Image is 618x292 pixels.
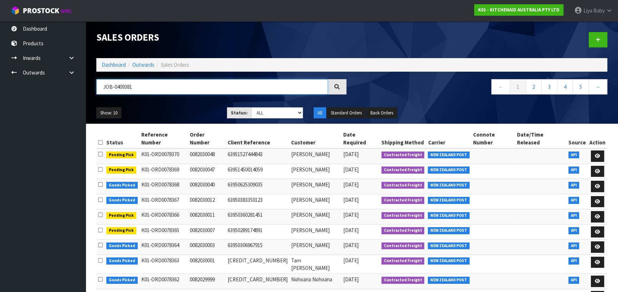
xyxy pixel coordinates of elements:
span: Goods Picked [106,242,138,250]
td: Nohoana Nohoana [289,274,341,289]
span: NEW ZEALAND POST [428,277,470,284]
span: Contracted Freight [381,227,425,234]
span: NEW ZEALAND POST [428,212,470,219]
th: Action [588,129,607,148]
td: 0082030001 [188,255,226,274]
td: 0082030012 [188,194,226,209]
span: [DATE] [343,227,359,234]
span: API [568,167,579,174]
span: Contracted Freight [381,167,425,174]
th: Connote Number [471,129,515,148]
td: [CREDIT_CARD_NUMBER] [226,274,289,289]
span: [DATE] [343,196,359,203]
a: 5 [573,79,589,94]
h1: Sales Orders [96,32,346,43]
span: API [568,242,579,250]
button: Back Orders [366,107,397,119]
td: 63951527444843 [226,148,289,164]
span: [DATE] [343,242,359,249]
a: → [588,79,607,94]
span: API [568,277,579,284]
span: NEW ZEALAND POST [428,242,470,250]
span: NEW ZEALAND POST [428,167,470,174]
small: WMS [61,8,72,15]
td: 0082030047 [188,164,226,179]
input: Search sales orders [96,79,328,94]
span: NEW ZEALAND POST [428,182,470,189]
a: K01 - KITCHENAID AUSTRALIA PTY LTD [474,4,563,16]
td: 0082030040 [188,179,226,194]
th: Shipping Method [380,129,426,148]
td: 63950383350123 [226,194,289,209]
td: K01-ORD0078370 [140,148,188,164]
td: [PERSON_NAME] [289,194,341,209]
td: Tarn [PERSON_NAME] [289,255,341,274]
button: Standard Orders [327,107,366,119]
th: Status [105,129,140,148]
span: API [568,152,579,159]
span: [DATE] [343,181,359,188]
a: 4 [557,79,573,94]
span: Contracted Freight [381,242,425,250]
th: Order Number [188,129,226,148]
nav: Page navigation [357,79,607,97]
td: [PERSON_NAME] [289,164,341,179]
span: NEW ZEALAND POST [428,197,470,204]
td: 0082030007 [188,224,226,240]
td: [PERSON_NAME] [289,209,341,225]
span: API [568,197,579,204]
span: Pending Pick [106,152,136,159]
th: Reference Number [140,129,188,148]
td: K01-ORD0078366 [140,209,188,225]
td: 63951450014059 [226,164,289,179]
td: K01-ORD0078369 [140,164,188,179]
span: API [568,182,579,189]
th: Client Reference [226,129,289,148]
a: Outwards [132,61,154,68]
th: Date Required [341,129,380,148]
span: NEW ZEALAND POST [428,152,470,159]
td: 0082030048 [188,148,226,164]
a: Dashboard [102,61,126,68]
td: K01-ORD0078365 [140,224,188,240]
span: Goods Picked [106,197,138,204]
td: K01-ORD0078367 [140,194,188,209]
td: [PERSON_NAME] [289,224,341,240]
span: Pending Pick [106,212,136,219]
span: ProStock [23,6,59,15]
td: K01-ORD0078364 [140,240,188,255]
span: [DATE] [343,166,359,173]
button: All [314,107,326,119]
td: 63950289174891 [226,224,289,240]
td: 63950360281451 [226,209,289,225]
td: 0082030003 [188,240,226,255]
th: Source [567,129,588,148]
span: [DATE] [343,151,359,158]
th: Carrier [426,129,471,148]
img: cube-alt.png [11,6,20,15]
a: ← [491,79,510,94]
th: Customer [289,129,341,148]
td: 0082030011 [188,209,226,225]
span: Contracted Freight [381,152,425,159]
span: Baby [593,7,605,14]
span: Liya [583,7,592,14]
strong: K01 - KITCHENAID AUSTRALIA PTY LTD [478,7,559,13]
span: NEW ZEALAND POST [428,227,470,234]
td: K01-ORD0078368 [140,179,188,194]
span: Goods Picked [106,277,138,284]
a: 2 [526,79,542,94]
td: K01-ORD0078362 [140,274,188,289]
td: [CREDIT_CARD_NUMBER] [226,255,289,274]
span: API [568,227,579,234]
span: Goods Picked [106,182,138,189]
span: Contracted Freight [381,257,425,265]
span: [DATE] [343,211,359,218]
td: [PERSON_NAME] [289,240,341,255]
span: [DATE] [343,257,359,264]
span: Pending Pick [106,167,136,174]
span: API [568,212,579,219]
span: [DATE] [343,276,359,283]
td: 63950625309035 [226,179,289,194]
span: Contracted Freight [381,197,425,204]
